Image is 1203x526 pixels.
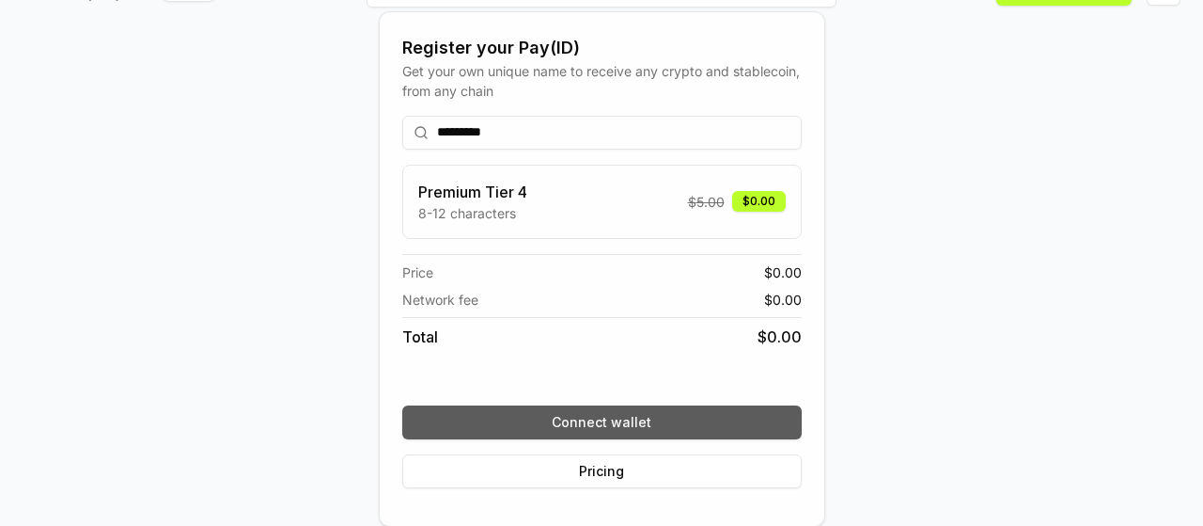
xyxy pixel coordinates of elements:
[402,263,433,282] span: Price
[418,181,527,203] h3: Premium Tier 4
[402,454,802,488] button: Pricing
[764,263,802,282] span: $ 0.00
[764,290,802,310] span: $ 0.00
[418,203,527,223] p: 8-12 characters
[402,61,802,101] div: Get your own unique name to receive any crypto and stablecoin, from any chain
[758,326,802,348] span: $ 0.00
[402,35,802,61] div: Register your Pay(ID)
[688,192,725,212] span: $ 5.00
[402,406,802,439] button: Connect wallet
[402,290,478,310] span: Network fee
[402,326,438,348] span: Total
[732,191,786,212] div: $0.00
